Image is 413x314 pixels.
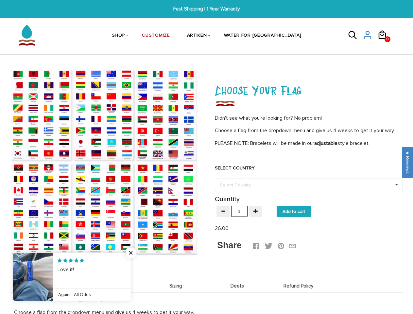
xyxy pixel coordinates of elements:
[112,19,125,53] a: SHOP
[126,248,136,258] span: Close popup widget
[215,114,403,122] p: Didn't see what you're looking for? No problem!
[385,34,390,44] span: 0
[377,42,392,43] a: 0
[402,147,413,178] div: Click to open Judge.me floating reviews tab
[215,140,403,147] p: PLEASE NOTE: Bracelets will be made in our style bracelet.
[14,296,399,304] p: Didn't see what you're looking for? No problem!
[208,283,267,289] span: Deets
[187,19,207,53] a: ARTIKEN
[277,206,311,217] input: Add to cart
[147,283,205,289] span: Sizing
[215,127,403,134] p: Choose a flag from the dropdown menu and give us 4 weeks to get it your way.
[215,81,403,99] h1: Choose Your Flag
[314,140,337,147] strong: adjustable
[215,99,235,108] img: Choose Your Flag
[218,181,260,189] div: Select Country
[224,19,301,53] a: WATER FOR [GEOGRAPHIC_DATA]
[128,5,285,13] span: Fast Shipping | 1 Year Warranty
[215,225,229,232] span: 26.00
[215,196,240,202] label: Quantity
[217,240,242,250] span: Share
[269,283,328,289] span: Refund Policy
[10,68,198,256] img: Choose Your Flag
[215,165,403,171] label: SELECT COUNTRY
[142,19,170,53] a: CUSTOMIZE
